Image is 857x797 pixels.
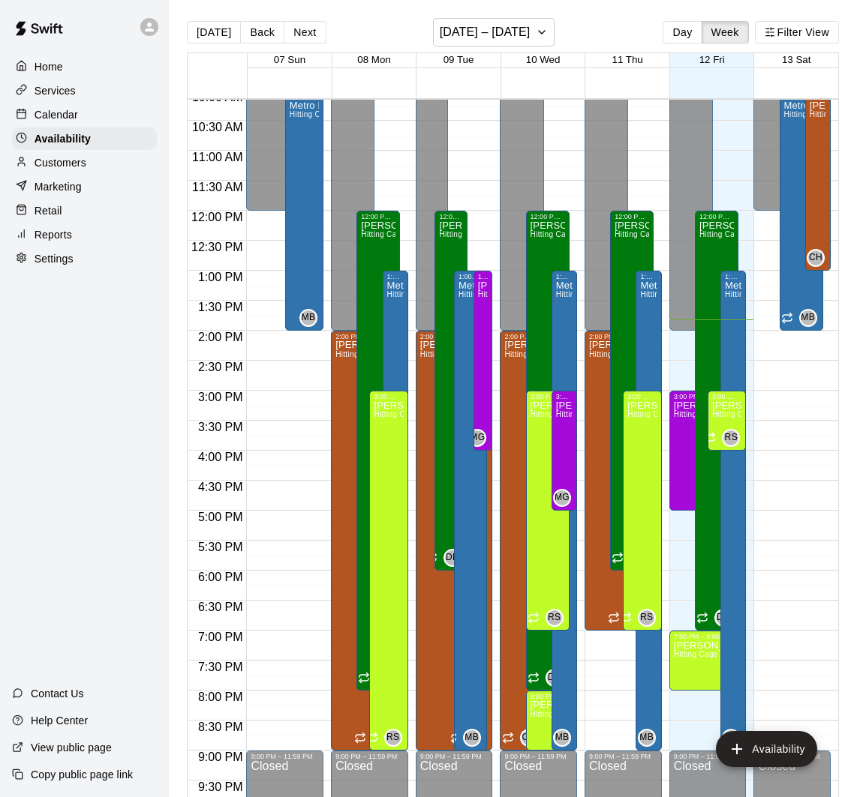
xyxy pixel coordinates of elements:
div: Daniel Hupart [444,549,462,567]
span: 1:30 PM [194,301,247,313]
div: 3:00 PM – 4:00 PM [712,393,741,400]
div: Daniel Hupart [714,609,732,627]
span: 4:00 PM [194,451,247,463]
span: 11 Thu [612,54,643,65]
span: 8:30 PM [194,721,247,733]
span: 2:30 PM [194,361,247,373]
button: Day [663,21,702,43]
span: 2:00 PM [194,331,247,343]
div: Ryan Schubert [638,609,656,627]
span: Recurring availability [528,672,540,684]
div: 12:00 PM – 7:00 PM [699,213,734,220]
button: [DATE] [187,21,241,43]
div: 9:00 PM – 11:59 PM [251,753,319,760]
div: 2:00 PM – 9:00 PM: Available [500,331,543,751]
button: 07 Sun [274,54,305,65]
span: Recurring availability [354,732,366,744]
div: 1:00 PM – 9:00 PM: Available [454,271,487,751]
div: Metro Baseball [722,729,740,747]
div: Ryan Schubert [384,729,402,747]
button: 10 Wed [526,54,561,65]
span: 5:30 PM [194,541,247,553]
button: Filter View [755,21,839,43]
div: 1:00 PM – 9:00 PM [556,273,573,280]
p: Copy public page link [31,767,133,782]
span: RS [548,610,561,625]
span: RS [725,430,738,445]
div: Metro Baseball [299,309,317,327]
span: 11:30 AM [188,181,247,193]
span: 12 Fri [699,54,725,65]
div: Ryan Schubert [722,429,740,447]
div: 3:00 PM – 9:00 PM: Available [369,391,407,751]
p: Contact Us [31,686,84,701]
a: Settings [12,247,157,270]
div: Conner Hall [807,249,825,267]
button: 13 Sat [782,54,811,65]
span: Recurring availability [781,312,793,324]
div: 8:00 PM – 9:00 PM: Available [526,691,577,751]
div: Home [12,55,157,78]
span: 9:30 PM [194,781,247,793]
div: 3:00 PM – 9:00 PM [374,393,403,400]
span: MG [470,430,485,445]
span: 8:00 PM [194,691,247,703]
div: Availability [12,127,157,150]
p: Reports [35,227,72,242]
span: MB [302,310,316,325]
p: Retail [35,203,62,218]
button: Week [702,21,749,43]
p: Settings [35,251,74,266]
p: Customers [35,155,86,170]
div: 2:00 PM – 7:00 PM: Available [585,331,650,631]
div: 9:00 PM – 11:59 PM [420,753,489,760]
div: 1:00 PM – 9:00 PM [725,273,741,280]
span: Recurring availability [358,672,370,684]
span: RS [386,730,399,745]
div: 1:00 PM – 9:00 PM: Available [720,271,746,751]
div: 2:00 PM – 9:00 PM: Available [331,331,396,751]
span: 12:30 PM [188,241,246,253]
div: 9:00 PM – 11:59 PM [589,753,657,760]
p: Home [35,59,63,74]
a: Retail [12,199,157,222]
span: CH [809,250,822,265]
div: 1:00 PM – 9:00 PM: Available [383,271,408,751]
span: MG [555,490,570,505]
div: 12:00 PM – 8:00 PM [361,213,395,220]
div: 3:00 PM – 5:00 PM [674,393,730,400]
div: Metro Baseball [799,309,817,327]
div: Reports [12,223,157,246]
div: 1:00 PM – 9:00 PM [387,273,404,280]
div: 7:00 PM – 8:00 PM [674,633,742,640]
div: 2:00 PM – 9:00 PM [335,333,392,340]
span: DH [548,670,561,685]
span: 4:30 PM [194,481,247,493]
span: MB [465,730,479,745]
div: Marketing [12,175,157,198]
p: Help Center [31,713,88,728]
div: 7:00 PM – 8:00 PM: Available [669,631,747,691]
div: Michael Gallagher [468,429,486,447]
button: 09 Tue [444,54,474,65]
a: Services [12,79,157,102]
span: CH [522,730,535,745]
div: 8:00 PM – 9:00 PM [531,693,573,700]
span: Recurring availability [450,732,462,744]
span: MB [555,730,570,745]
div: 12:00 PM – 6:00 PM: Available [435,211,468,571]
div: 12:00 PM – 6:00 PM [615,213,649,220]
a: Calendar [12,103,157,126]
button: [DATE] – [DATE] [433,18,555,46]
div: 10:00 AM – 2:00 PM: Available [780,91,823,331]
div: 3:00 PM – 5:00 PM: Available [669,391,735,511]
span: Recurring availability [696,612,708,624]
span: DH [717,610,730,625]
div: Michael Gallagher [553,489,571,507]
div: 2:00 PM – 9:00 PM: Available [416,331,493,751]
span: 3:00 PM [194,391,247,403]
button: 08 Mon [357,54,390,65]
